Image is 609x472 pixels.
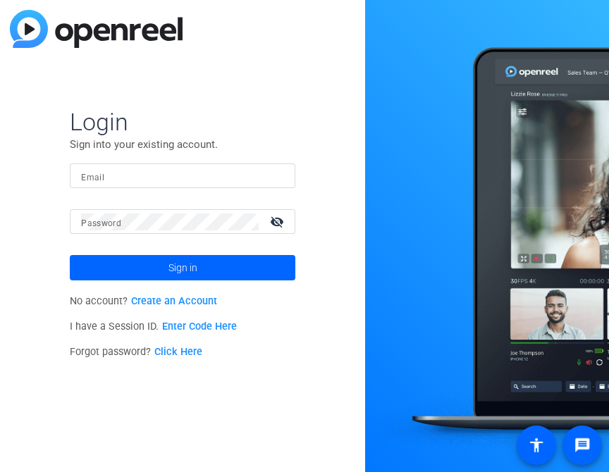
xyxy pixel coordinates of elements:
[81,168,284,185] input: Enter Email Address
[574,437,591,454] mat-icon: message
[70,346,202,358] span: Forgot password?
[81,218,121,228] mat-label: Password
[70,255,295,280] button: Sign in
[168,250,197,285] span: Sign in
[70,107,295,137] span: Login
[528,437,545,454] mat-icon: accessibility
[154,346,202,358] a: Click Here
[10,10,183,48] img: blue-gradient.svg
[81,173,104,182] mat-label: Email
[262,211,295,232] mat-icon: visibility_off
[162,321,237,333] a: Enter Code Here
[70,137,295,152] p: Sign into your existing account.
[70,295,217,307] span: No account?
[70,321,237,333] span: I have a Session ID.
[131,295,217,307] a: Create an Account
